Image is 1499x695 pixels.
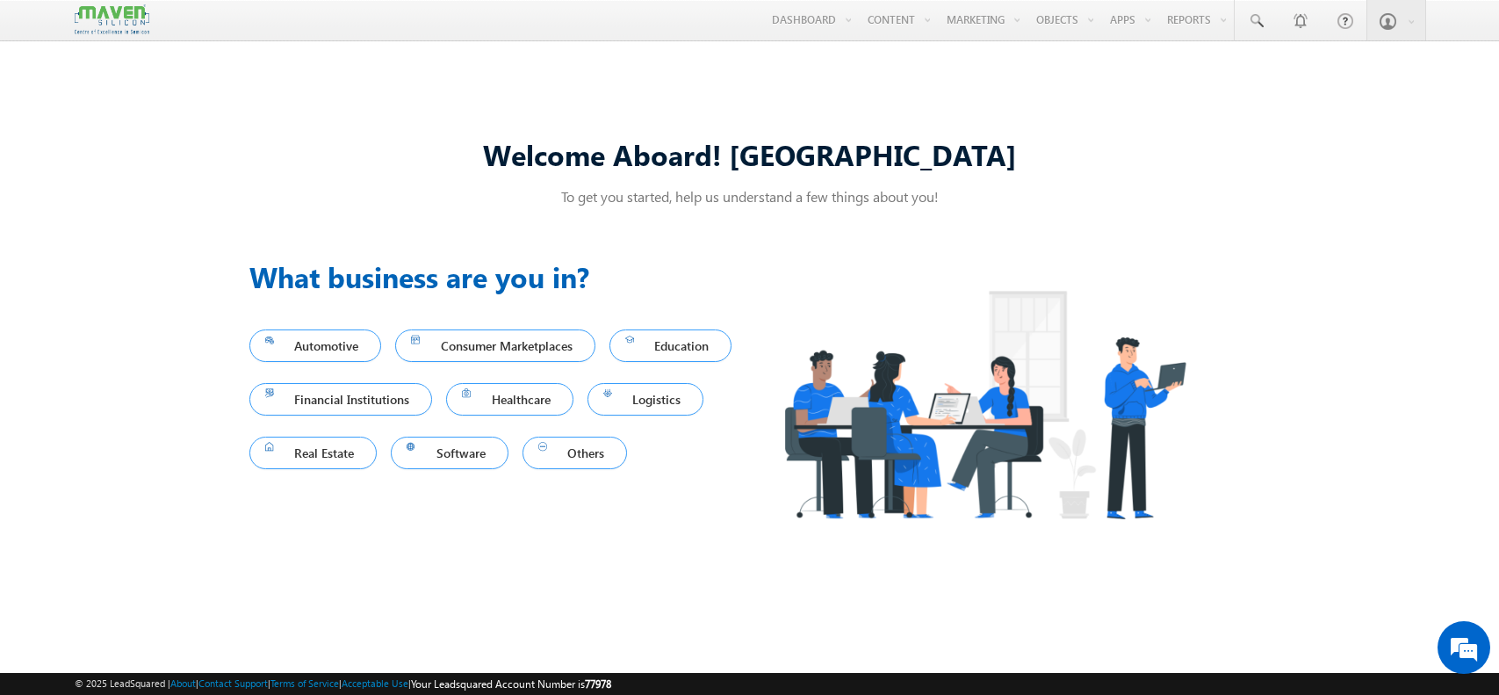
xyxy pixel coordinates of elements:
[249,187,1250,206] p: To get you started, help us understand a few things about you!
[249,256,750,298] h3: What business are you in?
[265,387,417,411] span: Financial Institutions
[625,334,717,358] span: Education
[265,334,366,358] span: Automotive
[585,677,611,691] span: 77978
[342,677,408,689] a: Acceptable Use
[407,441,493,465] span: Software
[270,677,339,689] a: Terms of Service
[75,4,148,35] img: Custom Logo
[411,677,611,691] span: Your Leadsquared Account Number is
[462,387,558,411] span: Healthcare
[249,135,1250,173] div: Welcome Aboard! [GEOGRAPHIC_DATA]
[411,334,580,358] span: Consumer Marketplaces
[75,676,611,692] span: © 2025 LeadSquared | | | | |
[538,441,612,465] span: Others
[265,441,362,465] span: Real Estate
[198,677,268,689] a: Contact Support
[170,677,196,689] a: About
[603,387,688,411] span: Logistics
[750,256,1219,554] img: Industry.png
